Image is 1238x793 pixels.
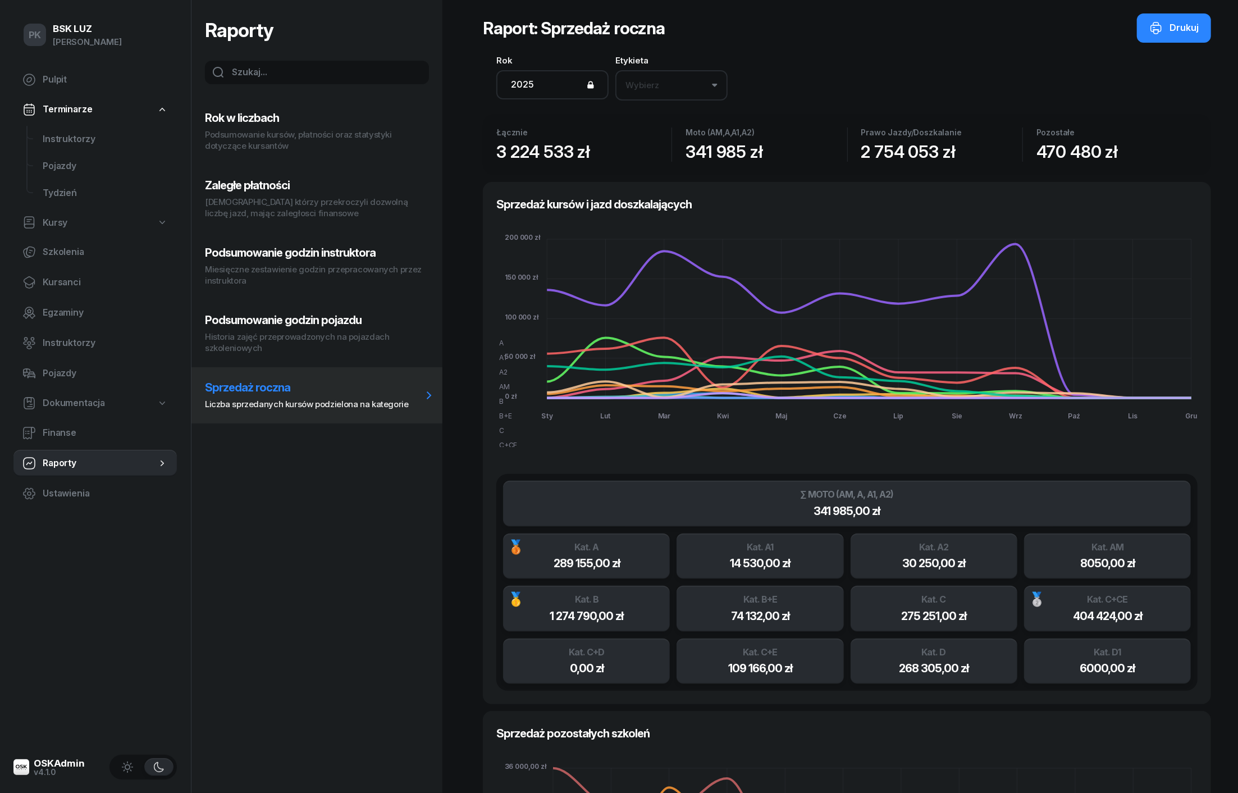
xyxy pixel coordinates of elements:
h3: 404 424,00 zł [1031,607,1184,625]
div: 341 985 zł [686,142,847,162]
span: A1 [491,353,506,362]
a: Raporty [13,450,177,477]
tspan: 0 zł [505,392,518,400]
tspan: Cze [833,412,847,420]
h3: 341 985,00 zł [510,502,1184,520]
div: [PERSON_NAME] [53,35,122,49]
tspan: Lip [894,412,904,420]
tspan: Mar [658,412,671,420]
h1: Raporty [205,20,273,40]
h4: Kat. A1 [683,540,837,555]
h3: 14 530,00 zł [683,554,837,572]
a: Finanse [13,420,177,446]
button: Podsumowanie godzin pojazduHistoria zajęć przeprowadzonych na pojazdach szkoleniowych [191,300,442,367]
h3: 8050,00 zł [1031,554,1184,572]
button: Sprzedaż rocznaLiczba sprzedanych kursów podzielona na kategorie [191,367,442,423]
p: Liczba sprzedanych kursów podzielona na kategorie [205,399,422,410]
span: Raporty [43,456,157,471]
h4: Kat. C [857,593,1011,607]
span: Dokumentacja [43,396,105,411]
h3: 289 155,00 zł [510,554,663,572]
span: Terminarze [43,102,92,117]
span: Egzaminy [43,306,168,320]
span: Tydzień [43,186,168,200]
h4: Kat. C+CE [1031,593,1184,607]
span: 🥈 [1029,591,1045,607]
tspan: 50 000 zł [505,352,536,361]
button: Zaległe płatności[DEMOGRAPHIC_DATA] którzy przekroczyli dozwolną liczbę jazd, mając zaległosci fi... [191,165,442,233]
h4: Kat. C+D [510,645,663,660]
a: Tydzień [34,180,177,207]
tspan: Lis [1129,412,1138,420]
span: AM [491,382,510,391]
tspan: 36 000,00 zł [505,763,547,771]
button: Drukuj [1137,13,1211,43]
button: Rok w liczbachPodsumowanie kursów, płatności oraz statystyki dotyczące kursantów [191,98,442,165]
p: [DEMOGRAPHIC_DATA] którzy przekroczyli dozwolną liczbę jazd, mając zaległosci finansowe [205,197,422,219]
div: Pozostałe [1036,127,1198,137]
div: 3 224 533 zł [496,142,671,162]
span: Instruktorzy [43,336,168,350]
span: 🥉 [508,539,524,555]
h3: Podsumowanie godzin instruktora [205,246,422,259]
h1: Raport: Sprzedaż roczna [483,18,665,38]
tspan: Lut [600,412,611,420]
tspan: Gru [1186,412,1198,420]
h3: Sprzedaż kursów i jazd doszkalających [496,195,692,213]
h3: 275 251,00 zł [857,607,1011,625]
span: B+E [491,412,512,420]
div: Wybierz [625,78,659,93]
h3: Sprzedaż roczna [205,381,422,394]
tspan: Paź [1068,412,1081,420]
h3: Rok w liczbach [205,111,422,125]
h3: 268 305,00 zł [857,659,1011,677]
h4: Kat. A2 [857,540,1011,555]
span: A [491,339,504,347]
a: Instruktorzy [13,330,177,357]
span: Kursanci [43,275,168,290]
h3: 0,00 zł [510,659,663,677]
div: Prawo Jazdy/Doszkalanie [861,127,1022,137]
img: logo-xs@2x.png [13,759,29,775]
span: Kursy [43,216,67,230]
a: Pulpit [13,66,177,93]
span: PK [29,30,42,40]
div: 2 754 053 zł [861,142,1022,162]
span: C [491,426,504,435]
a: Pojazdy [13,360,177,387]
div: BSK LUZ [53,24,122,34]
button: Wybierz [615,70,728,101]
span: Finanse [43,426,168,440]
h3: 6000,00 zł [1031,659,1184,677]
a: Pojazdy [34,153,177,180]
a: Terminarze [13,97,177,122]
a: Kursanci [13,269,177,296]
h4: Kat. AM [1031,540,1184,555]
tspan: 200 000 zł [505,233,541,241]
span: B [491,397,504,405]
div: v4.1.0 [34,768,85,776]
h3: Zaległe płatności [205,179,422,192]
tspan: Sty [541,412,553,420]
h4: Kat. B+E [683,593,837,607]
a: Dokumentacja [13,390,177,416]
h3: 109 166,00 zł [683,659,837,677]
p: Historia zajęć przeprowadzonych na pojazdach szkoleniowych [205,331,422,354]
h3: Sprzedaż pozostałych szkoleń [496,724,650,742]
span: Pojazdy [43,159,168,174]
tspan: 100 000 zł [505,313,540,321]
span: 🥇 [508,591,524,607]
h4: Kat. C+E [683,645,837,660]
tspan: 150 000 zł [505,273,539,281]
tspan: Sie [952,412,963,420]
tspan: Wrz [1009,412,1022,420]
h4: Kat. B [510,593,663,607]
a: Ustawienia [13,480,177,507]
a: Szkolenia [13,239,177,266]
h3: 1 274 790,00 zł [510,607,663,625]
h4: Kat. A [510,540,663,555]
span: Ustawienia [43,486,168,501]
div: Drukuj [1149,21,1199,35]
h4: Kat. D [857,645,1011,660]
a: Kursy [13,210,177,236]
